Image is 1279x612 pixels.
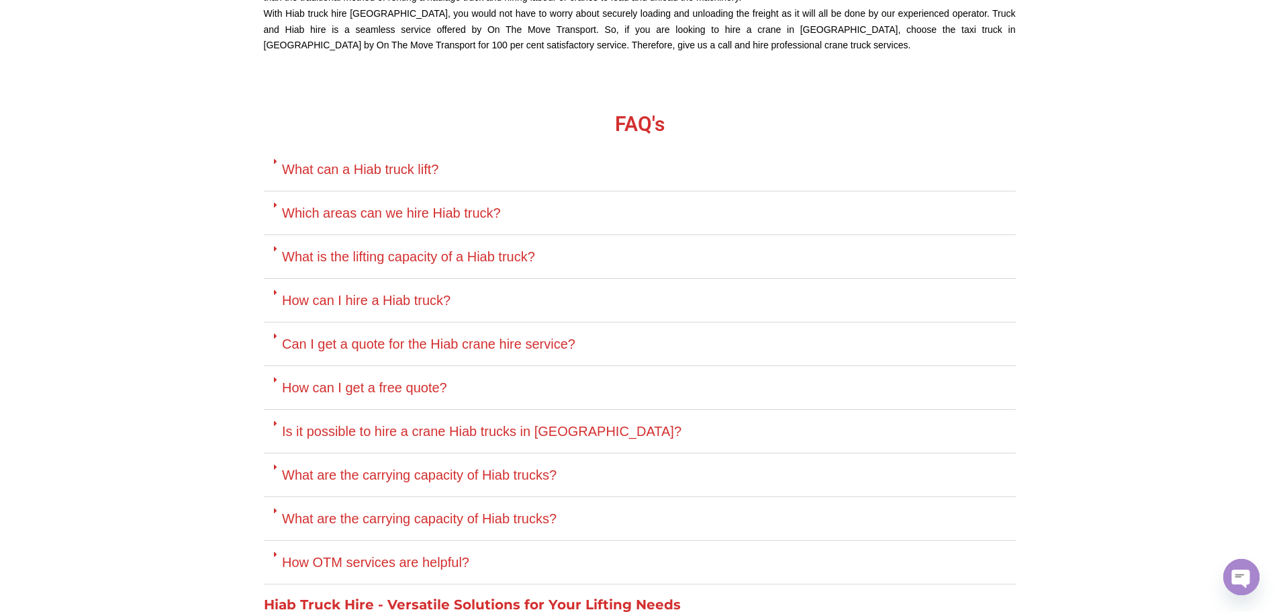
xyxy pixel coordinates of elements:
a: How OTM services are helpful? [282,555,469,570]
a: Is it possible to hire a crane Hiab trucks in [GEOGRAPHIC_DATA]? [282,424,681,439]
a: What is the lifting capacity of a Hiab truck? [282,249,535,264]
p: With Hiab truck hire [GEOGRAPHIC_DATA], you would not have to worry about securely loading and un... [264,6,1016,54]
div: Is it possible to hire a crane Hiab trucks in [GEOGRAPHIC_DATA]? [264,410,1016,453]
a: What are the carrying capacity of Hiab trucks? [282,468,557,482]
a: What can a Hiab truck lift? [282,162,438,177]
h2: FAQ's [264,114,1016,134]
div: What are the carrying capacity of Hiab trucks? [264,453,1016,497]
div: What is the lifting capacity of a Hiab truck? [264,235,1016,279]
div: What can a Hiab truck lift? [264,148,1016,191]
div: What are the carrying capacity of Hiab trucks? [264,497,1016,541]
a: Which areas can we hire Hiab truck? [282,206,501,220]
div: How can I get a free quote? [264,366,1016,410]
a: What are the carrying capacity of Hiab trucks? [282,511,557,526]
div: Can I get a quote for the Hiab crane hire service? [264,322,1016,366]
div: How OTM services are helpful? [264,541,1016,584]
a: How can I get a free quote? [282,380,447,395]
h2: Hiab Truck Hire - Versatile Solutions for Your Lifting Needs [264,598,1016,611]
a: How can I hire a Hiab truck? [282,293,451,308]
div: How can I hire a Hiab truck? [264,279,1016,322]
a: Can I get a quote for the Hiab crane hire service? [282,337,575,351]
div: Which areas can we hire Hiab truck? [264,191,1016,235]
